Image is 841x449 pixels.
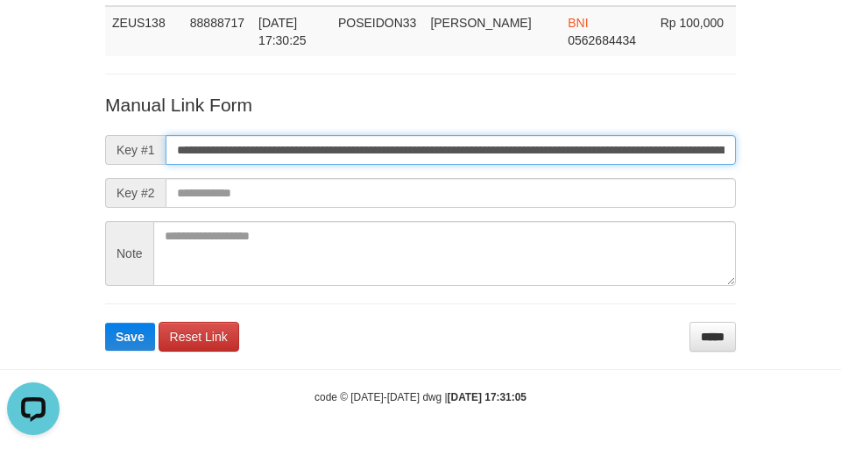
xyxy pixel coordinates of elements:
[568,33,636,47] span: Copy 0562684434 to clipboard
[314,391,527,403] small: code © [DATE]-[DATE] dwg |
[105,92,736,118] p: Manual Link Form
[105,178,166,208] span: Key #2
[105,6,183,56] td: ZEUS138
[105,323,155,351] button: Save
[170,330,228,344] span: Reset Link
[448,391,527,403] strong: [DATE] 17:31:05
[7,7,60,60] button: Open LiveChat chat widget
[568,16,588,30] span: BNI
[105,135,166,165] span: Key #1
[661,16,724,30] span: Rp 100,000
[116,330,145,344] span: Save
[338,16,416,30] span: POSEIDON33
[159,322,239,352] a: Reset Link
[258,16,307,47] span: [DATE] 17:30:25
[183,6,251,56] td: 88888717
[430,16,531,30] span: [PERSON_NAME]
[105,221,153,286] span: Note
